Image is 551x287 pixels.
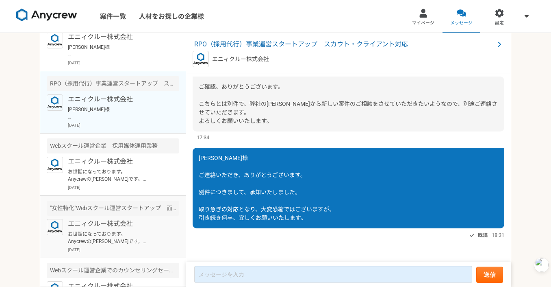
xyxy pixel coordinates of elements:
p: エニィクルー株式会社 [68,157,168,167]
span: RPO（採用代行）事業運営スタートアップ スカウト・クライアント対応 [194,39,495,49]
p: お世話になっております。 Anycrewの[PERSON_NAME]です。 ご経歴を拝見させていただき、お声がけさせていただきました。 こちらの案件の応募はいかがでしょうか？ 必須スキル面をご確... [68,168,168,183]
span: メッセージ [450,20,473,26]
div: RPO（採用代行）事業運営スタートアップ スカウト・クライアント対応 [47,76,179,91]
span: [PERSON_NAME]様 ご連絡いただき、ありがとうございます。 別件につきまして、承知いたしました。 取り急ぎの対応となり、大変恐縮ではございますが、 引き続き何卒、宜しくお願いいたします。 [199,155,335,221]
span: 既読 [478,230,488,240]
p: [DATE] [68,247,179,253]
p: [PERSON_NAME]様 ご連絡いただき、ありがとうございます。 こちらの件につきまして、承知いたしました。 取り急ぎの対応となり、大変恐縮ではございますが、 何卒、宜しくお願いいたします。 [68,44,168,58]
div: Webスクール運営企業 採用媒体運用業務 [47,138,179,153]
img: logo_text_blue_01.png [47,32,63,48]
p: [DATE] [68,184,179,191]
img: logo_text_blue_01.png [193,51,209,67]
p: エニィクルー株式会社 [68,32,168,42]
span: 18:31 [492,231,504,239]
span: 設定 [495,20,504,26]
p: お世話になっております。 Anycrewの[PERSON_NAME]です。 ご経歴を拝見させていただき、お声がけさせていただきました。 こちらの案件の応募はいかがでしょうか？ 必須スキル面をご確... [68,230,168,245]
div: Webスクール運営企業でのカウンセリングセールス（受講希望者対応） [47,263,179,278]
img: logo_text_blue_01.png [47,219,63,235]
button: 送信 [476,267,503,283]
p: エニィクルー株式会社 [68,219,168,229]
div: "女性特化"Webスクール運営スタートアップ 面接業務 [47,201,179,216]
p: [PERSON_NAME]様 ご連絡いただき、ありがとうございます。 別件につきまして、承知いたしました。 取り急ぎの対応となり、大変恐縮ではございますが、 引き続き何卒、宜しくお願いいたします。 [68,106,168,120]
img: 8DqYSo04kwAAAAASUVORK5CYII= [16,9,77,22]
span: 17:34 [197,134,209,141]
span: ご確認、ありがとうございます。 こちらとは別件で、弊社の[PERSON_NAME]から新しい案件のご相談をさせていただきたいようなので、別途ご連絡させていただきます。 よろしくお願いいたします。 [199,83,497,124]
p: [DATE] [68,122,179,128]
img: logo_text_blue_01.png [47,94,63,111]
p: エニィクルー株式会社 [212,55,269,64]
p: [DATE] [68,60,179,66]
span: マイページ [412,20,434,26]
p: エニィクルー株式会社 [68,94,168,104]
img: logo_text_blue_01.png [47,157,63,173]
